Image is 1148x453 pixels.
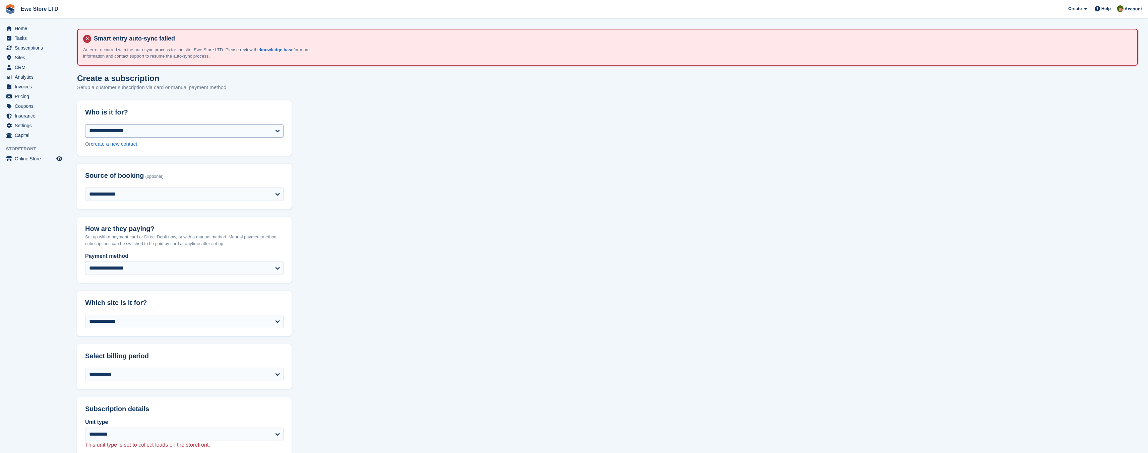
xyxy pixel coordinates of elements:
span: Coupons [15,101,55,111]
a: knowledge base [260,47,293,52]
p: Setup a customer subscription via card or manual payment method. [77,84,228,91]
span: Account [1125,6,1142,12]
p: This unit type is set to collect leads on the storefront. [85,441,284,449]
h2: Which site is it for? [85,299,284,307]
a: menu [3,121,63,130]
h2: Subscription details [85,405,284,413]
a: Preview store [55,155,63,163]
a: Ewe Store LTD [18,3,61,14]
span: Pricing [15,92,55,101]
h1: Create a subscription [77,74,159,83]
a: menu [3,72,63,82]
span: Subscriptions [15,43,55,53]
span: Invoices [15,82,55,91]
span: Storefront [6,146,67,152]
img: Jason Butcher [1117,5,1124,12]
h2: Who is it for? [85,108,284,116]
span: Help [1101,5,1111,12]
span: Insurance [15,111,55,121]
a: menu [3,101,63,111]
span: Sites [15,53,55,62]
a: menu [3,33,63,43]
span: Tasks [15,33,55,43]
a: menu [3,92,63,101]
span: Capital [15,131,55,140]
span: CRM [15,63,55,72]
a: create a new contact [91,141,137,147]
p: Set up with a payment card or Direct Debit now, or with a manual method. Manual payment method su... [85,234,284,247]
label: Payment method [85,252,284,260]
a: menu [3,111,63,121]
h4: Smart entry auto-sync failed [91,35,1132,43]
a: menu [3,24,63,33]
span: Home [15,24,55,33]
a: menu [3,43,63,53]
a: menu [3,154,63,163]
a: menu [3,131,63,140]
span: Online Store [15,154,55,163]
h2: How are they paying? [85,225,284,233]
div: Or [85,140,284,148]
span: Analytics [15,72,55,82]
span: Source of booking [85,172,144,179]
span: Settings [15,121,55,130]
span: Create [1068,5,1082,12]
img: stora-icon-8386f47178a22dfd0bd8f6a31ec36ba5ce8667c1dd55bd0f319d3a0aa187defe.svg [5,4,15,14]
a: menu [3,63,63,72]
h2: Select billing period [85,352,284,360]
span: (optional) [145,174,164,179]
label: Unit type [85,418,284,426]
a: menu [3,82,63,91]
a: menu [3,53,63,62]
p: An error occurred with the auto-sync process for the site: Ewe Store LTD. Please review the for m... [83,47,318,60]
